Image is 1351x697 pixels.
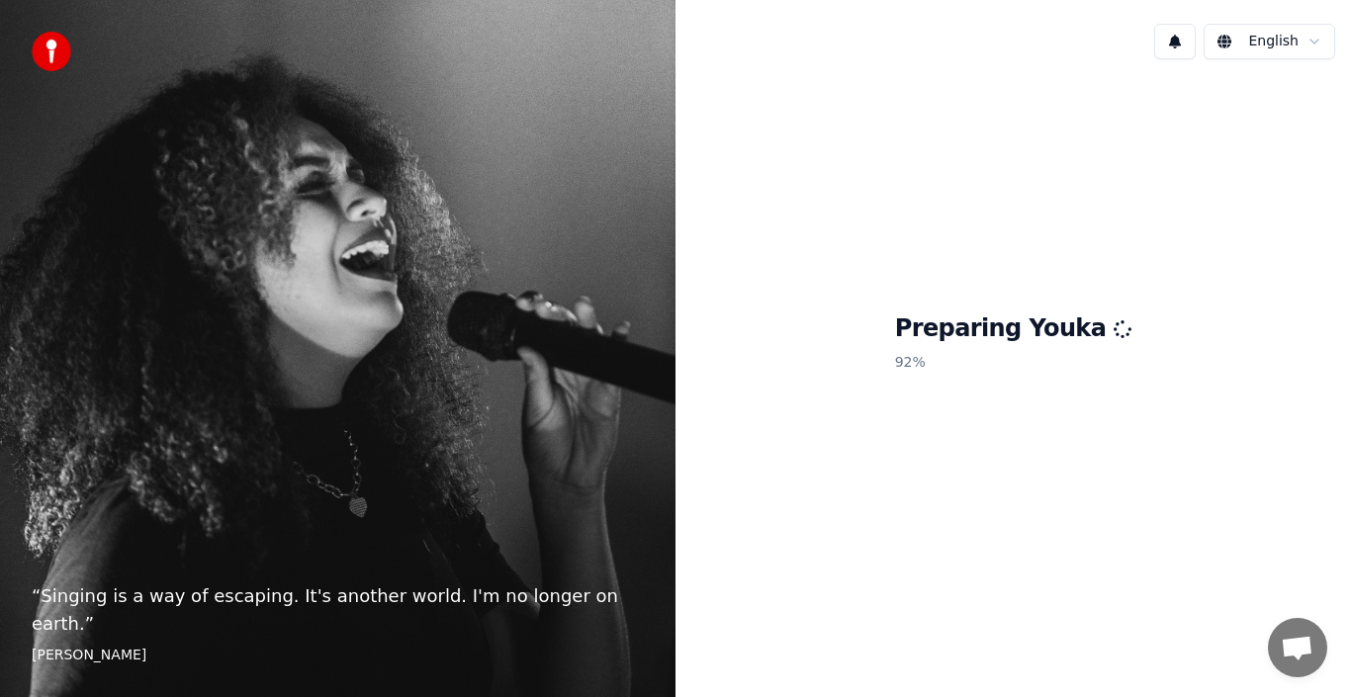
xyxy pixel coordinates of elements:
a: Open chat [1268,618,1327,677]
p: “ Singing is a way of escaping. It's another world. I'm no longer on earth. ” [32,582,644,638]
h1: Preparing Youka [895,313,1132,345]
footer: [PERSON_NAME] [32,646,644,665]
p: 92 % [895,345,1132,381]
img: youka [32,32,71,71]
